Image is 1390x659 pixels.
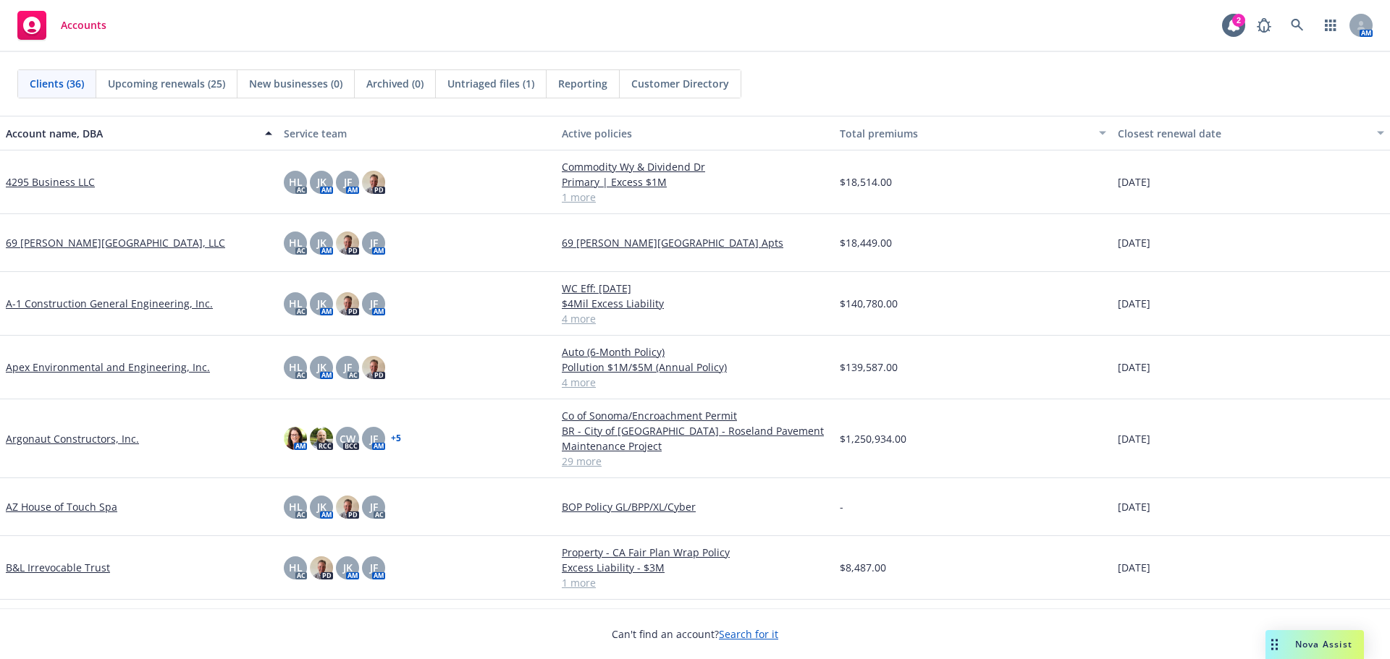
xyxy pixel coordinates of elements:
[562,159,828,174] a: Commodity Wy & Dividend Dr
[562,360,828,375] a: Pollution $1M/$5M (Annual Policy)
[562,311,828,326] a: 4 more
[562,235,828,250] a: 69 [PERSON_NAME][GEOGRAPHIC_DATA] Apts
[1250,11,1279,40] a: Report a Bug
[289,560,303,575] span: HL
[370,296,378,311] span: JF
[344,174,352,190] span: JF
[840,560,886,575] span: $8,487.00
[562,408,828,423] a: Co of Sonoma/Encroachment Permit
[840,360,898,375] span: $139,587.00
[12,5,112,46] a: Accounts
[562,126,828,141] div: Active policies
[6,296,213,311] a: A-1 Construction General Engineering, Inc.
[289,296,303,311] span: HL
[562,174,828,190] a: Primary | Excess $1M
[1118,296,1150,311] span: [DATE]
[1118,360,1150,375] span: [DATE]
[340,431,355,446] span: CW
[562,499,828,514] a: BOP Policy GL/BPP/XL/Cyber
[310,427,333,450] img: photo
[840,431,906,446] span: $1,250,934.00
[562,375,828,390] a: 4 more
[1283,11,1312,40] a: Search
[317,499,327,514] span: JK
[562,190,828,205] a: 1 more
[1118,431,1150,446] span: [DATE]
[317,174,327,190] span: JK
[317,296,327,311] span: JK
[562,281,828,296] a: WC Eff: [DATE]
[562,423,828,454] a: BR - City of [GEOGRAPHIC_DATA] - Roseland Pavement Maintenance Project
[719,627,778,641] a: Search for it
[370,560,378,575] span: JF
[289,174,303,190] span: HL
[562,545,828,560] a: Property - CA Fair Plan Wrap Policy
[370,431,378,446] span: JF
[840,235,892,250] span: $18,449.00
[278,116,556,150] button: Service team
[366,76,424,91] span: Archived (0)
[336,231,359,255] img: photo
[1118,499,1150,514] span: [DATE]
[362,356,385,379] img: photo
[61,20,106,31] span: Accounts
[558,76,607,91] span: Reporting
[336,496,359,519] img: photo
[284,126,550,141] div: Service team
[562,575,828,590] a: 1 more
[108,76,225,91] span: Upcoming renewals (25)
[6,560,110,575] a: B&L Irrevocable Trust
[1118,174,1150,190] span: [DATE]
[370,499,378,514] span: JF
[562,560,828,575] a: Excess Liability - $3M
[840,126,1090,141] div: Total premiums
[1232,14,1245,27] div: 2
[1265,630,1284,659] div: Drag to move
[447,76,534,91] span: Untriaged files (1)
[1118,126,1368,141] div: Closest renewal date
[370,235,378,250] span: JF
[1316,11,1345,40] a: Switch app
[840,174,892,190] span: $18,514.00
[289,360,303,375] span: HL
[289,499,303,514] span: HL
[343,560,353,575] span: JK
[336,292,359,315] img: photo
[556,116,834,150] button: Active policies
[1118,560,1150,575] span: [DATE]
[317,360,327,375] span: JK
[1265,630,1364,659] button: Nova Assist
[6,360,210,375] a: Apex Environmental and Engineering, Inc.
[6,499,117,514] a: AZ House of Touch Spa
[840,499,843,514] span: -
[1112,116,1390,150] button: Closest renewal date
[1295,638,1352,650] span: Nova Assist
[317,235,327,250] span: JK
[391,434,401,443] a: + 5
[6,431,139,446] a: Argonaut Constructors, Inc.
[562,344,828,360] a: Auto (6-Month Policy)
[834,116,1112,150] button: Total premiums
[6,174,95,190] a: 4295 Business LLC
[249,76,342,91] span: New businesses (0)
[30,76,84,91] span: Clients (36)
[284,427,307,450] img: photo
[6,126,256,141] div: Account name, DBA
[289,235,303,250] span: HL
[1118,235,1150,250] span: [DATE]
[840,296,898,311] span: $140,780.00
[362,171,385,194] img: photo
[562,296,828,311] a: $4Mil Excess Liability
[6,235,225,250] a: 69 [PERSON_NAME][GEOGRAPHIC_DATA], LLC
[562,454,828,469] a: 29 more
[310,556,333,579] img: photo
[612,626,778,642] span: Can't find an account?
[631,76,729,91] span: Customer Directory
